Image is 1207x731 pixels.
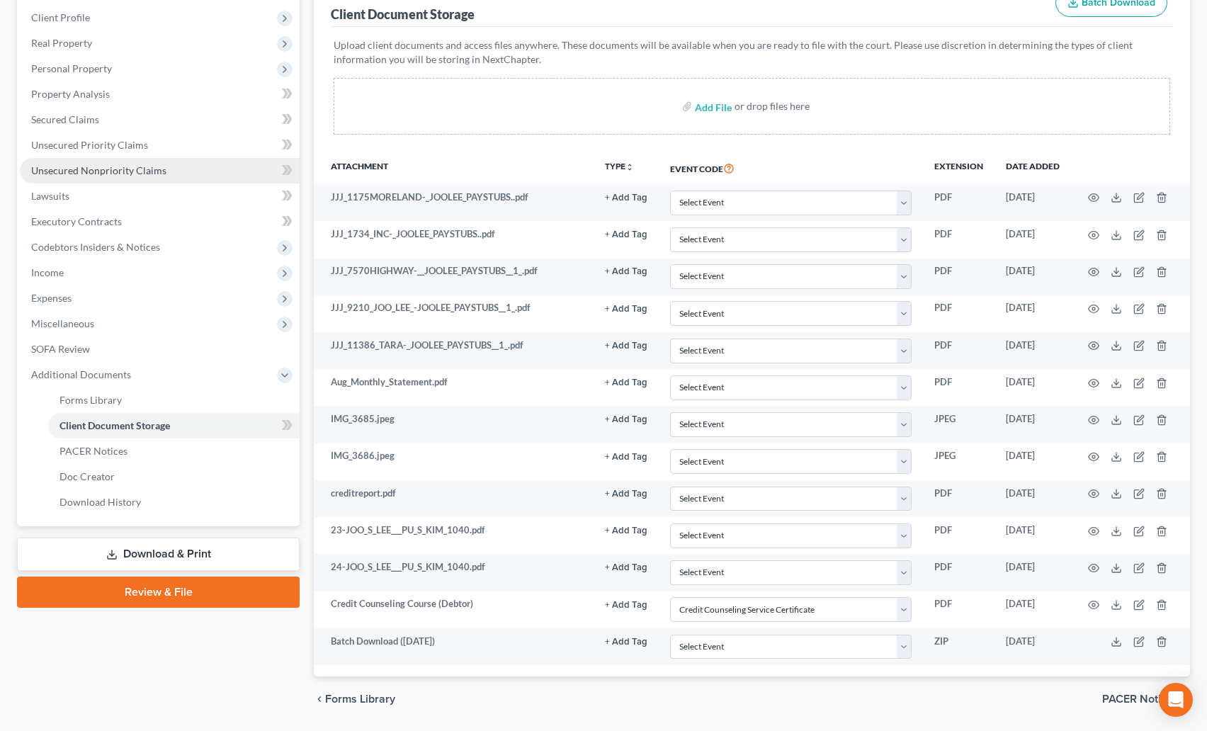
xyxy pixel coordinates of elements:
span: Doc Creator [59,470,115,482]
span: Real Property [31,37,92,49]
i: chevron_left [314,693,325,705]
a: PACER Notices [48,438,300,464]
p: Upload client documents and access files anywhere. These documents will be available when you are... [334,38,1170,67]
td: [DATE] [994,221,1071,258]
a: Review & File [17,577,300,608]
button: + Add Tag [605,601,647,610]
td: Aug_Monthly_Statement.pdf [314,369,594,406]
button: + Add Tag [605,230,647,239]
td: JPEG [923,443,994,480]
td: Credit Counseling Course (Debtor) [314,591,594,628]
span: Miscellaneous [31,317,94,329]
td: JJJ_1734_INC-_JOOLEE_PAYSTUBS..pdf [314,221,594,258]
span: Personal Property [31,62,112,74]
td: PDF [923,332,994,369]
div: or drop files here [735,99,810,113]
td: PDF [923,517,994,554]
span: Lawsuits [31,190,69,202]
button: PACER Notices chevron_right [1102,693,1190,705]
a: + Add Tag [605,227,647,241]
button: + Add Tag [605,305,647,314]
td: PDF [923,591,994,628]
span: Client Profile [31,11,90,23]
span: Executory Contracts [31,215,122,227]
a: Unsecured Nonpriority Claims [20,158,300,183]
div: Client Document Storage [331,6,475,23]
button: + Add Tag [605,415,647,424]
td: PDF [923,221,994,258]
a: SOFA Review [20,336,300,362]
td: ZIP [923,628,994,665]
td: PDF [923,554,994,591]
button: + Add Tag [605,489,647,499]
a: + Add Tag [605,487,647,500]
i: unfold_more [625,163,634,171]
a: Lawsuits [20,183,300,209]
a: + Add Tag [605,523,647,537]
td: [DATE] [994,259,1071,295]
a: Unsecured Priority Claims [20,132,300,158]
td: JPEG [923,406,994,443]
span: Income [31,266,64,278]
button: TYPEunfold_more [605,162,634,171]
td: JJJ_1175MORELAND-_JOOLEE_PAYSTUBS..pdf [314,184,594,221]
a: Executory Contracts [20,209,300,234]
td: 24-JOO_S_LEE___PU_S_KIM_1040.pdf [314,554,594,591]
span: Expenses [31,292,72,304]
span: Unsecured Nonpriority Claims [31,164,166,176]
a: Forms Library [48,387,300,413]
span: PACER Notices [59,445,127,457]
td: [DATE] [994,480,1071,517]
a: + Add Tag [605,597,647,611]
a: + Add Tag [605,375,647,389]
td: [DATE] [994,332,1071,369]
span: SOFA Review [31,343,90,355]
td: [DATE] [994,517,1071,554]
span: Codebtors Insiders & Notices [31,241,160,253]
a: + Add Tag [605,191,647,204]
td: [DATE] [994,628,1071,665]
span: PACER Notices [1102,693,1179,705]
td: [DATE] [994,406,1071,443]
a: Download & Print [17,538,300,571]
td: [DATE] [994,591,1071,628]
th: Attachment [314,152,594,184]
a: Doc Creator [48,464,300,489]
button: + Add Tag [605,267,647,276]
td: [DATE] [994,295,1071,332]
td: [DATE] [994,554,1071,591]
a: Property Analysis [20,81,300,107]
td: PDF [923,295,994,332]
span: Download History [59,496,141,508]
span: Property Analysis [31,88,110,100]
span: Unsecured Priority Claims [31,139,148,151]
a: + Add Tag [605,339,647,352]
td: Batch Download ([DATE]) [314,628,594,665]
span: Client Document Storage [59,419,170,431]
button: + Add Tag [605,637,647,647]
button: + Add Tag [605,341,647,351]
button: + Add Tag [605,378,647,387]
button: + Add Tag [605,563,647,572]
th: Extension [923,152,994,184]
th: Event Code [659,152,923,184]
td: [DATE] [994,443,1071,480]
a: + Add Tag [605,635,647,648]
span: Forms Library [59,394,122,406]
td: 23-JOO_S_LEE___PU_S_KIM_1040.pdf [314,517,594,554]
a: Client Document Storage [48,413,300,438]
button: + Add Tag [605,526,647,535]
td: [DATE] [994,369,1071,406]
td: PDF [923,369,994,406]
span: Additional Documents [31,368,131,380]
td: JJJ_7570HIGHWAY-__JOOLEE_PAYSTUBS__1_.pdf [314,259,594,295]
span: Secured Claims [31,113,99,125]
a: Secured Claims [20,107,300,132]
td: PDF [923,184,994,221]
a: + Add Tag [605,264,647,278]
td: PDF [923,480,994,517]
a: + Add Tag [605,560,647,574]
td: creditreport.pdf [314,480,594,517]
a: + Add Tag [605,449,647,463]
div: Open Intercom Messenger [1159,683,1193,717]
